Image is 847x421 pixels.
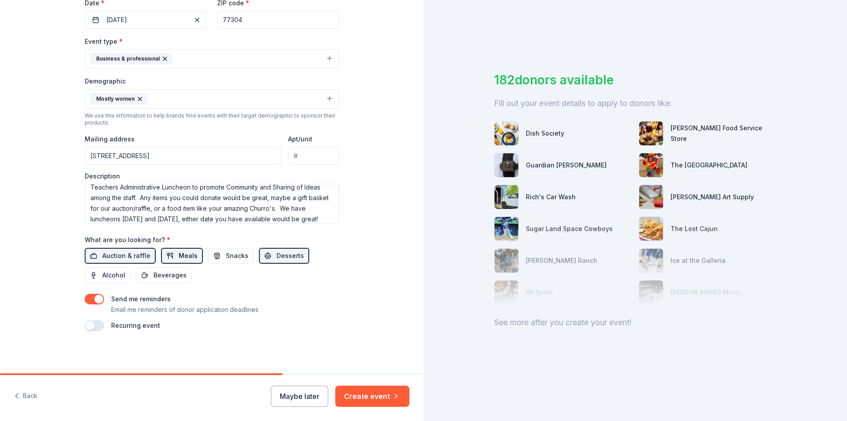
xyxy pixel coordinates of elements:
span: Beverages [154,270,187,281]
span: Desserts [277,250,304,261]
img: photo for Guardian Angel Device [495,153,518,177]
button: Beverages [136,267,192,283]
img: photo for Rich's Car Wash [495,185,518,209]
label: What are you looking for? [85,235,170,244]
input: 12345 (U.S. only) [217,11,339,29]
label: Apt/unit [288,135,312,144]
button: [DATE] [85,11,206,29]
img: photo for Trekell Art Supply [639,185,663,209]
img: photo for The Woodlands Children's Museum [639,153,663,177]
button: Meals [161,248,203,264]
button: Mostly women [85,89,339,109]
div: [PERSON_NAME] Food Service Store [671,123,776,144]
label: Send me reminders [111,295,171,303]
div: 182 donors available [494,71,776,89]
div: The [GEOGRAPHIC_DATA] [671,160,747,171]
div: Business & professional [90,53,172,64]
span: Alcohol [102,270,125,281]
div: See more after you create your event! [494,315,776,330]
button: Back [14,387,37,406]
input: # [288,147,339,165]
div: Fill out your event details to apply to donors like: [494,96,776,110]
span: Meals [179,250,198,261]
label: Mailing address [85,135,135,144]
button: Desserts [259,248,309,264]
button: Auction & raffle [85,248,156,264]
div: [PERSON_NAME] Art Supply [671,192,754,202]
input: Enter a US address [85,147,281,165]
img: photo for Dish Society [495,121,518,145]
span: Snacks [226,250,248,261]
span: Auction & raffle [102,250,150,261]
button: Maybe later [271,386,328,407]
div: Mostly women [90,93,147,105]
textarea: Teachers Administrative Luncheon to promote Community and Sharing of Ideas among the staff. Any i... [85,184,339,224]
label: Recurring event [111,322,160,329]
div: Rich's Car Wash [526,192,576,202]
p: Email me reminders of donor application deadlines [111,304,259,315]
button: Snacks [208,248,254,264]
button: Alcohol [85,267,131,283]
label: Description [85,172,120,181]
label: Demographic [85,77,126,86]
div: Guardian [PERSON_NAME] [526,160,607,171]
img: photo for Gordon Food Service Store [639,121,663,145]
div: We use this information to help brands find events with their target demographic to sponsor their... [85,112,339,126]
button: Create event [335,386,409,407]
div: Dish Society [526,128,564,139]
label: Event type [85,37,123,46]
button: Business & professional [85,49,339,68]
